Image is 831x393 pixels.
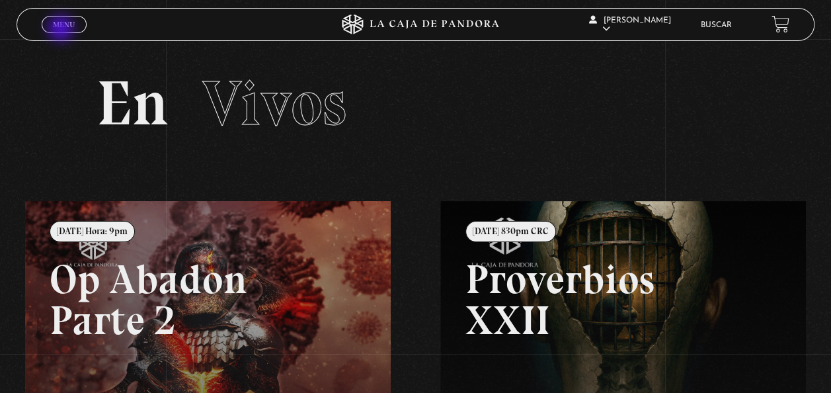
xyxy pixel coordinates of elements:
span: Vivos [202,65,346,141]
span: Menu [53,21,75,28]
span: [PERSON_NAME] [588,17,670,33]
a: View your shopping cart [772,15,789,33]
a: Buscar [701,21,732,29]
span: Cerrar [49,32,80,41]
h2: En [97,72,734,135]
